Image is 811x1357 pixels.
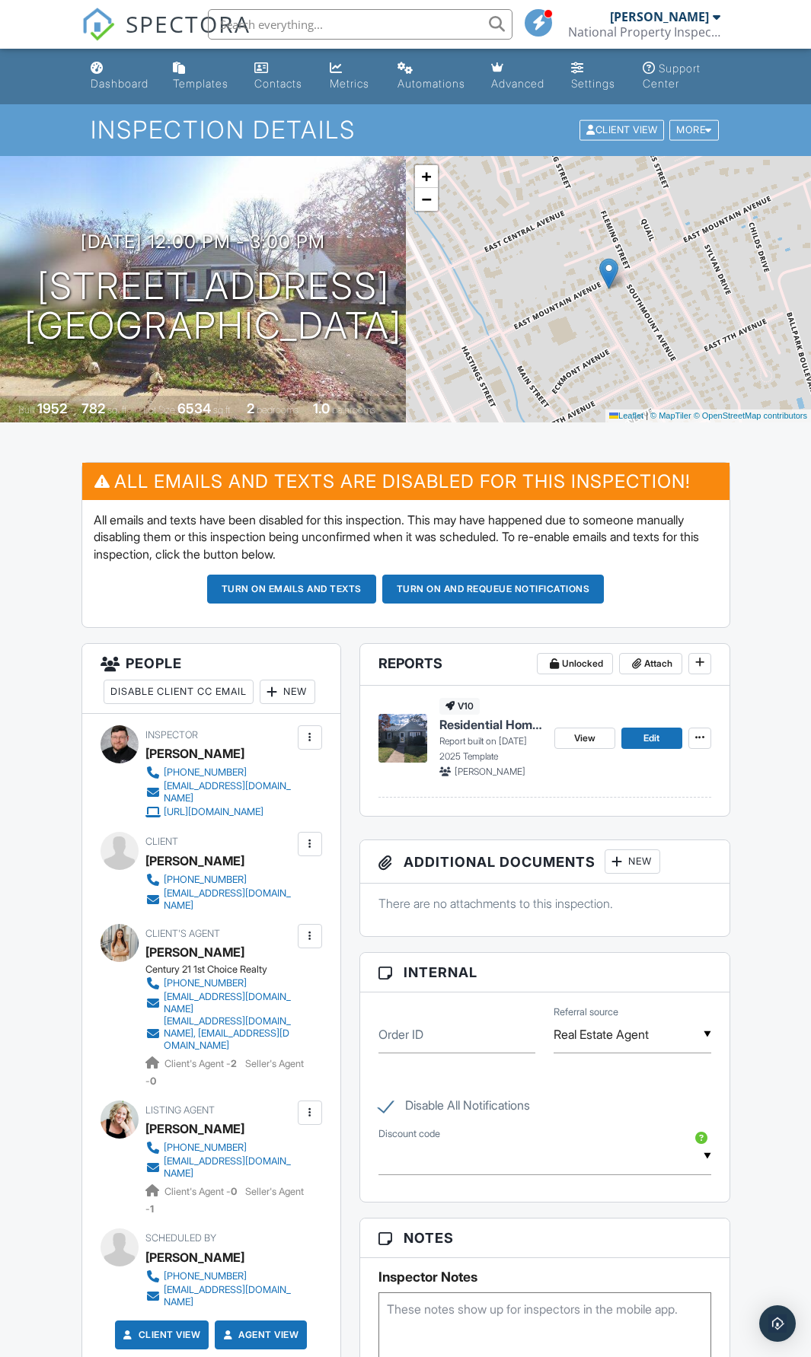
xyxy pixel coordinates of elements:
a: [PHONE_NUMBER] [145,765,294,780]
a: Zoom in [415,165,438,188]
a: Support Center [637,55,726,98]
h3: All emails and texts are disabled for this inspection! [82,463,730,500]
a: [EMAIL_ADDRESS][DOMAIN_NAME], [EMAIL_ADDRESS][DOMAIN_NAME] [145,1015,294,1052]
strong: 2 [231,1058,237,1069]
div: New [260,680,315,704]
div: 6534 [177,400,211,416]
h3: Notes [360,1218,730,1258]
div: [EMAIL_ADDRESS][DOMAIN_NAME] [164,780,294,804]
div: [EMAIL_ADDRESS][DOMAIN_NAME] [164,991,294,1015]
span: Client's Agent - [164,1058,239,1069]
h5: Inspector Notes [378,1269,711,1285]
div: Dashboard [91,77,148,90]
a: [PHONE_NUMBER] [145,1269,294,1284]
h3: [DATE] 12:00 pm - 3:00 pm [81,231,325,252]
div: National Property Inspections [568,24,720,40]
div: [EMAIL_ADDRESS][DOMAIN_NAME], [EMAIL_ADDRESS][DOMAIN_NAME] [164,1015,294,1052]
label: Referral source [554,1005,618,1019]
span: Client [145,836,178,847]
div: 2 [247,400,254,416]
span: SPECTORA [126,8,251,40]
div: Disable Client CC Email [104,680,254,704]
a: Agent View [220,1327,299,1343]
div: Metrics [330,77,369,90]
strong: 0 [150,1075,156,1087]
span: Inspector [145,729,198,741]
a: [EMAIL_ADDRESS][DOMAIN_NAME] [145,887,294,912]
span: bedrooms [257,404,299,416]
a: [URL][DOMAIN_NAME] [145,804,294,820]
div: Open Intercom Messenger [759,1305,796,1342]
div: [EMAIL_ADDRESS][DOMAIN_NAME] [164,1155,294,1180]
div: 782 [81,400,105,416]
div: [PHONE_NUMBER] [164,977,247,989]
a: Automations (Basic) [391,55,473,98]
a: [EMAIL_ADDRESS][DOMAIN_NAME] [145,1284,294,1308]
a: Client View [120,1327,201,1343]
strong: 0 [231,1186,237,1197]
div: [PERSON_NAME] [610,9,709,24]
input: Search everything... [208,9,512,40]
span: Client's Agent [145,928,220,939]
div: New [605,849,660,874]
a: [PERSON_NAME] [145,941,244,964]
div: Century 21 1st Choice Realty [145,964,306,976]
a: Zoom out [415,188,438,211]
div: 1.0 [313,400,330,416]
p: There are no attachments to this inspection. [378,895,711,912]
span: Listing Agent [145,1104,215,1116]
button: Turn on emails and texts [207,575,376,604]
label: Disable All Notifications [378,1098,530,1117]
a: Leaflet [609,411,643,420]
a: [EMAIL_ADDRESS][DOMAIN_NAME] [145,1155,294,1180]
div: [PERSON_NAME] [145,849,244,872]
a: [PHONE_NUMBER] [145,1140,294,1155]
span: sq.ft. [213,404,232,416]
div: Settings [571,77,615,90]
a: Templates [167,55,235,98]
div: More [669,120,719,141]
span: Seller's Agent - [145,1058,304,1086]
span: Seller's Agent - [145,1186,304,1214]
span: Lot Size [143,404,175,416]
span: bathrooms [332,404,375,416]
span: Client's Agent - [164,1186,239,1197]
div: Advanced [491,77,544,90]
span: | [646,411,648,420]
h1: Inspection Details [91,116,720,143]
div: [PHONE_NUMBER] [164,1270,247,1282]
span: + [421,167,431,186]
h3: Additional Documents [360,840,730,884]
div: [URL][DOMAIN_NAME] [164,806,263,818]
a: Settings [565,55,624,98]
img: Marker [599,258,618,289]
span: sq. ft. [107,404,129,416]
div: [EMAIL_ADDRESS][DOMAIN_NAME] [164,887,294,912]
a: Metrics [324,55,379,98]
span: Built [18,404,35,416]
strong: 1 [150,1203,154,1215]
a: © MapTiler [650,411,691,420]
button: Turn on and Requeue Notifications [382,575,605,604]
p: All emails and texts have been disabled for this inspection. This may have happened due to someon... [94,511,718,562]
a: Dashboard [85,55,155,98]
a: [PHONE_NUMBER] [145,976,294,991]
label: Discount code [378,1127,440,1141]
a: Advanced [485,55,553,98]
div: [PERSON_NAME] [145,742,244,765]
h3: People [82,644,340,714]
a: [PERSON_NAME] [145,1117,244,1140]
h1: [STREET_ADDRESS] [GEOGRAPHIC_DATA] [24,266,402,347]
a: SPECTORA [81,21,251,53]
a: [EMAIL_ADDRESS][DOMAIN_NAME] [145,991,294,1015]
div: [PHONE_NUMBER] [164,766,247,779]
div: Client View [580,120,664,141]
div: [PERSON_NAME] [145,1246,244,1269]
div: 1952 [37,400,67,416]
div: Templates [173,77,228,90]
div: Contacts [254,77,302,90]
div: [EMAIL_ADDRESS][DOMAIN_NAME] [164,1284,294,1308]
div: Automations [398,77,465,90]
